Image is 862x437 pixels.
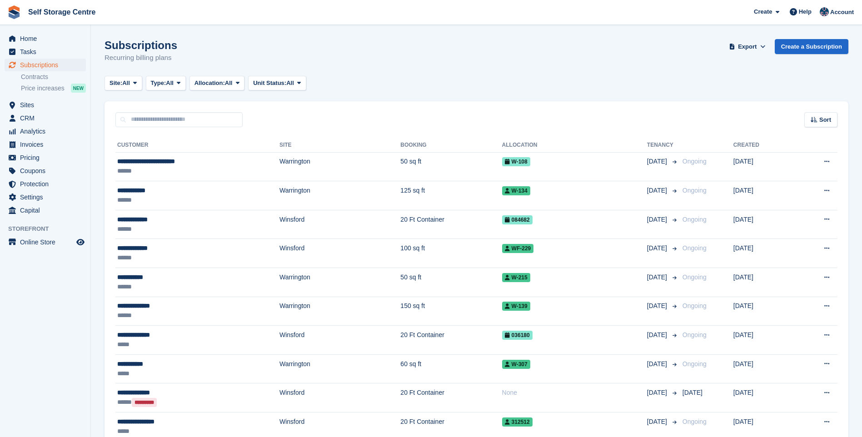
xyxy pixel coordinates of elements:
[502,331,533,340] span: 036180
[194,79,225,88] span: Allocation:
[166,79,174,88] span: All
[5,204,86,217] a: menu
[647,186,669,195] span: [DATE]
[279,268,400,297] td: Warrington
[225,79,233,88] span: All
[502,360,530,369] span: W-307
[400,354,502,383] td: 60 sq ft
[647,215,669,224] span: [DATE]
[647,359,669,369] span: [DATE]
[71,84,86,93] div: NEW
[400,152,502,181] td: 50 sq ft
[122,79,130,88] span: All
[683,273,707,281] span: Ongoing
[683,187,707,194] span: Ongoing
[502,186,530,195] span: W-134
[20,125,75,138] span: Analytics
[105,53,177,63] p: Recurring billing plans
[775,39,848,54] a: Create a Subscription
[8,224,90,233] span: Storefront
[105,39,177,51] h1: Subscriptions
[248,76,306,91] button: Unit Status: All
[647,243,669,253] span: [DATE]
[502,388,647,397] div: None
[20,45,75,58] span: Tasks
[20,236,75,248] span: Online Store
[683,244,707,252] span: Ongoing
[279,239,400,268] td: Winsford
[21,73,86,81] a: Contracts
[21,83,86,93] a: Price increases NEW
[110,79,122,88] span: Site:
[733,383,793,412] td: [DATE]
[5,125,86,138] a: menu
[21,84,65,93] span: Price increases
[754,7,772,16] span: Create
[5,164,86,177] a: menu
[20,32,75,45] span: Home
[20,138,75,151] span: Invoices
[647,157,669,166] span: [DATE]
[830,8,854,17] span: Account
[502,157,530,166] span: W-108
[279,326,400,355] td: Winsford
[146,76,186,91] button: Type: All
[5,178,86,190] a: menu
[683,360,707,367] span: Ongoing
[733,138,793,153] th: Created
[733,326,793,355] td: [DATE]
[683,302,707,309] span: Ongoing
[820,7,829,16] img: Clair Cole
[279,181,400,210] td: Warrington
[647,138,679,153] th: Tenancy
[502,138,647,153] th: Allocation
[502,302,530,311] span: W-139
[502,215,533,224] span: 084682
[647,273,669,282] span: [DATE]
[733,239,793,268] td: [DATE]
[733,210,793,239] td: [DATE]
[733,152,793,181] td: [DATE]
[5,32,86,45] a: menu
[400,268,502,297] td: 50 sq ft
[20,164,75,177] span: Coupons
[400,326,502,355] td: 20 Ft Container
[20,59,75,71] span: Subscriptions
[647,417,669,427] span: [DATE]
[819,115,831,124] span: Sort
[5,236,86,248] a: menu
[738,42,757,51] span: Export
[502,244,534,253] span: WF-229
[683,216,707,223] span: Ongoing
[5,45,86,58] a: menu
[5,191,86,204] a: menu
[733,181,793,210] td: [DATE]
[683,158,707,165] span: Ongoing
[647,388,669,397] span: [DATE]
[727,39,767,54] button: Export
[5,99,86,111] a: menu
[20,178,75,190] span: Protection
[279,152,400,181] td: Warrington
[105,76,142,91] button: Site: All
[400,297,502,326] td: 150 sq ft
[733,297,793,326] td: [DATE]
[253,79,286,88] span: Unit Status:
[400,210,502,239] td: 20 Ft Container
[7,5,21,19] img: stora-icon-8386f47178a22dfd0bd8f6a31ec36ba5ce8667c1dd55bd0f319d3a0aa187defe.svg
[5,138,86,151] a: menu
[20,191,75,204] span: Settings
[25,5,99,20] a: Self Storage Centre
[502,273,530,282] span: W-215
[400,181,502,210] td: 125 sq ft
[400,383,502,412] td: 20 Ft Container
[286,79,294,88] span: All
[189,76,245,91] button: Allocation: All
[20,99,75,111] span: Sites
[20,204,75,217] span: Capital
[279,383,400,412] td: Winsford
[400,138,502,153] th: Booking
[20,151,75,164] span: Pricing
[115,138,279,153] th: Customer
[20,112,75,124] span: CRM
